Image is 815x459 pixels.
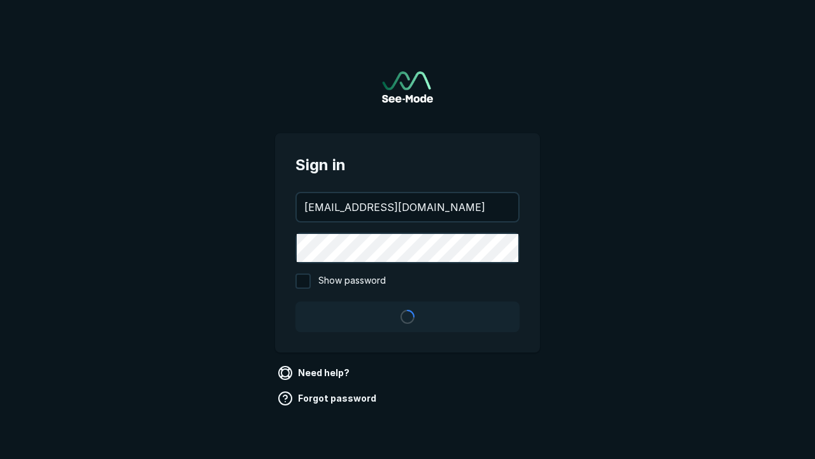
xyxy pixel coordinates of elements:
span: Sign in [295,154,520,177]
a: Forgot password [275,388,381,409]
span: Show password [318,273,386,289]
img: See-Mode Logo [382,71,433,103]
input: your@email.com [297,193,518,221]
a: Need help? [275,363,355,383]
a: Go to sign in [382,71,433,103]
